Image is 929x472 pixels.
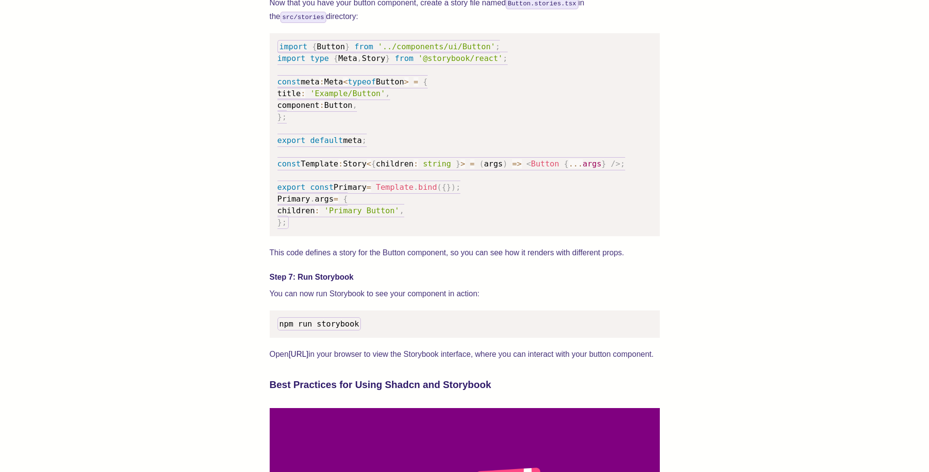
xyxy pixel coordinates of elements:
span: 'Example/Button' [310,89,385,98]
span: : [338,159,343,168]
span: ; [503,54,508,63]
span: string [423,159,451,168]
h3: Best Practices for Using Shadcn and Storybook [270,377,660,392]
span: Button [317,42,345,51]
span: { [334,54,338,63]
span: , [385,89,390,98]
span: export [277,136,306,145]
p: Open in your browser to view the Storybook interface, where you can interact with your button com... [270,348,660,361]
h4: Step 7: Run Storybook [270,271,660,283]
span: const [277,159,301,168]
span: , [353,101,357,110]
span: = [367,183,372,192]
span: { [312,42,317,51]
span: Button [376,77,404,86]
span: export [277,183,306,192]
span: = [414,77,418,86]
span: 'Primary Button' [324,206,399,215]
span: } [277,112,282,122]
span: children [277,206,315,215]
span: } [446,183,451,192]
code: src/stories [280,12,326,23]
span: ; [362,136,367,145]
span: ; [456,183,461,192]
span: < [526,159,531,168]
span: ; [495,42,500,51]
span: < [367,159,372,168]
span: meta [301,77,320,86]
span: : [319,101,324,110]
span: args [583,159,602,168]
span: const [277,77,301,86]
span: Primary [277,194,310,204]
span: import [277,54,306,63]
span: meta [343,136,362,145]
span: '../components/ui/Button' [378,42,495,51]
span: Meta [338,54,357,63]
span: ( [479,159,484,168]
span: Primary [334,183,366,192]
p: This code defines a story for the Button component, so you can see how it renders with different ... [270,246,660,260]
span: children [376,159,414,168]
p: You can now run Storybook to see your component in action: [270,287,660,301]
span: from [395,54,414,63]
span: args [315,194,334,204]
span: '@storybook/react' [418,54,503,63]
span: ; [282,218,287,227]
span: import [279,42,308,51]
span: { [442,183,447,192]
span: ; [620,159,625,168]
span: Story [362,54,385,63]
span: < [343,77,348,86]
span: Template [301,159,338,168]
span: args [484,159,503,168]
span: . [310,194,315,204]
a: [URL] [289,350,309,358]
span: Button [324,101,353,110]
span: component [277,101,320,110]
span: ) [451,183,456,192]
span: { [564,159,569,168]
span: { [423,77,428,86]
span: const [310,183,334,192]
span: = [470,159,475,168]
span: { [343,194,348,204]
span: bind [418,183,437,192]
span: ( [437,183,442,192]
span: } [345,42,350,51]
span: , [399,206,404,215]
span: Meta [324,77,343,86]
span: = [334,194,338,204]
span: ) [503,159,508,168]
span: => [512,159,521,168]
span: } [601,159,606,168]
span: title [277,89,301,98]
span: , [357,54,362,63]
span: Button [531,159,559,168]
span: Template [376,183,414,192]
span: type [310,54,329,63]
span: : [301,89,306,98]
span: } [456,159,461,168]
span: ; [282,112,287,122]
span: > [404,77,409,86]
span: typeof [348,77,376,86]
span: /> [611,159,620,168]
span: { [371,159,376,168]
span: . [414,183,418,192]
span: } [385,54,390,63]
span: : [319,77,324,86]
span: Story [343,159,366,168]
span: ... [569,159,583,168]
span: : [414,159,418,168]
span: > [460,159,465,168]
span: } [277,218,282,227]
span: default [310,136,343,145]
span: from [355,42,374,51]
span: npm run storybook [279,319,359,328]
span: : [315,206,320,215]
